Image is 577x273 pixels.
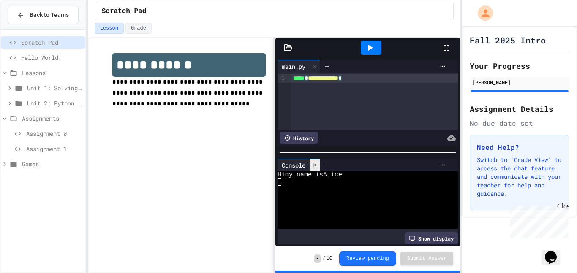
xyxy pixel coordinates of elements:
button: Lesson [95,23,124,34]
span: Scratch Pad [21,38,82,47]
h2: Assignment Details [470,103,569,115]
div: My Account [469,3,495,23]
div: History [280,132,318,144]
iframe: chat widget [507,203,569,238]
span: / [322,255,325,262]
button: Review pending [339,251,396,266]
span: Unit 1: Solving Problems in Computer Science [27,84,82,92]
button: Submit Answer [400,252,454,265]
span: Hello World! [21,53,82,62]
p: Switch to "Grade View" to access the chat feature and communicate with your teacher for help and ... [477,156,562,198]
span: Assignment 0 [26,129,82,138]
iframe: chat widget [542,239,569,265]
h3: Need Help? [477,142,562,152]
div: main.py [278,60,320,73]
span: 10 [327,255,332,262]
span: Lessons [22,68,82,77]
span: Submit Answer [407,255,447,262]
div: main.py [278,62,310,71]
span: Assignment 1 [26,144,82,153]
span: Assignments [22,114,82,123]
span: - [314,254,321,263]
button: Grade [125,23,152,34]
div: Console [278,159,320,171]
div: [PERSON_NAME] [472,78,567,86]
span: Himy name isAlice [278,171,342,178]
div: Show display [405,232,458,244]
div: 1 [278,74,286,83]
span: Unit 2: Python Fundamentals [27,99,82,108]
div: No due date set [470,118,569,128]
div: Console [278,161,310,170]
h1: Fall 2025 Intro [470,34,546,46]
h2: Your Progress [470,60,569,72]
button: Back to Teams [8,6,79,24]
span: Scratch Pad [102,6,147,16]
span: Games [22,159,82,168]
span: Back to Teams [30,11,69,19]
div: Chat with us now!Close [3,3,58,54]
